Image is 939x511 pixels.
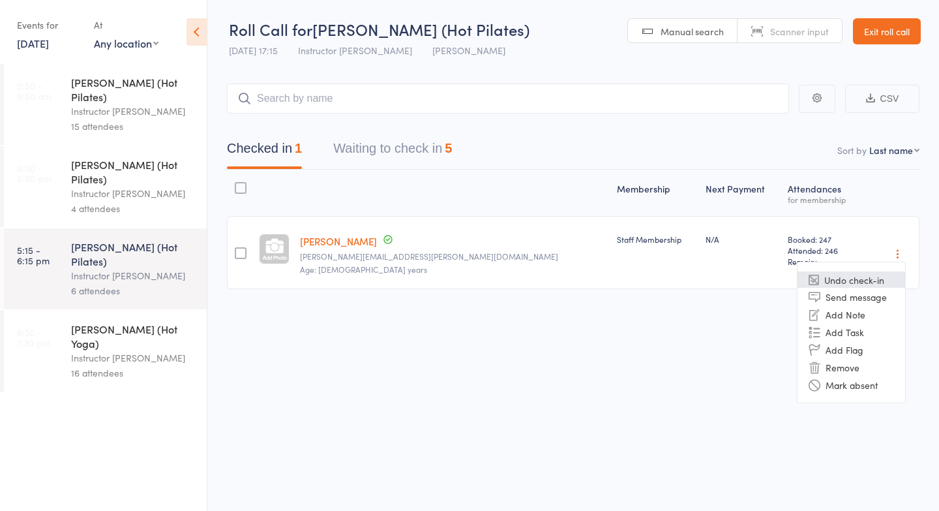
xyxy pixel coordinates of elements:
[71,283,196,298] div: 6 attendees
[788,234,858,245] span: Booked: 247
[797,376,905,394] li: Mark absent
[4,311,207,392] a: 6:30 -7:30 pm[PERSON_NAME] (Hot Yoga)Instructor [PERSON_NAME]16 attendees
[4,228,207,309] a: 5:15 -6:15 pm[PERSON_NAME] (Hot Pilates)Instructor [PERSON_NAME]6 attendees
[706,234,777,245] div: N/A
[227,134,302,169] button: Checked in1
[817,256,821,267] span: -
[788,245,858,256] span: Attended: 246
[4,64,207,145] a: 5:50 -6:50 am[PERSON_NAME] (Hot Pilates)Instructor [PERSON_NAME]15 attendees
[797,341,905,358] li: Add Flag
[17,163,52,183] time: 4:00 - 5:00 pm
[432,44,505,57] span: [PERSON_NAME]
[71,268,196,283] div: Instructor [PERSON_NAME]
[700,176,782,210] div: Next Payment
[94,36,158,50] div: Any location
[94,14,158,36] div: At
[71,157,196,186] div: [PERSON_NAME] (Hot Pilates)
[782,176,863,210] div: Atten­dances
[869,144,913,157] div: Last name
[300,252,606,261] small: krystyna.renggli@gmail.com
[227,84,789,114] input: Search by name
[797,305,905,323] li: Add Note
[17,80,51,101] time: 5:50 - 6:50 am
[312,18,529,40] span: [PERSON_NAME] (Hot Pilates)
[71,322,196,350] div: [PERSON_NAME] (Hot Yoga)
[797,358,905,376] li: Remove
[797,271,905,288] li: Undo check-in
[837,144,867,157] label: Sort by
[17,36,49,50] a: [DATE]
[797,288,905,305] li: Send message
[300,264,427,275] span: Age: [DEMOGRAPHIC_DATA] years
[788,256,858,267] span: Remain:
[617,234,695,245] div: Staff Membership
[17,14,81,36] div: Events for
[612,176,700,210] div: Membership
[661,25,724,38] span: Manual search
[71,75,196,104] div: [PERSON_NAME] (Hot Pilates)
[295,141,302,155] div: 1
[71,201,196,216] div: 4 attendees
[71,186,196,201] div: Instructor [PERSON_NAME]
[229,18,312,40] span: Roll Call for
[71,365,196,380] div: 16 attendees
[71,350,196,365] div: Instructor [PERSON_NAME]
[229,44,278,57] span: [DATE] 17:15
[17,327,50,348] time: 6:30 - 7:30 pm
[300,234,377,248] a: [PERSON_NAME]
[4,146,207,227] a: 4:00 -5:00 pm[PERSON_NAME] (Hot Pilates)Instructor [PERSON_NAME]4 attendees
[333,134,452,169] button: Waiting to check in5
[853,18,921,44] a: Exit roll call
[797,323,905,341] li: Add Task
[770,25,829,38] span: Scanner input
[788,195,858,204] div: for membership
[445,141,452,155] div: 5
[71,240,196,268] div: [PERSON_NAME] (Hot Pilates)
[71,104,196,119] div: Instructor [PERSON_NAME]
[71,119,196,134] div: 15 attendees
[17,245,50,266] time: 5:15 - 6:15 pm
[298,44,412,57] span: Instructor [PERSON_NAME]
[845,85,919,113] button: CSV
